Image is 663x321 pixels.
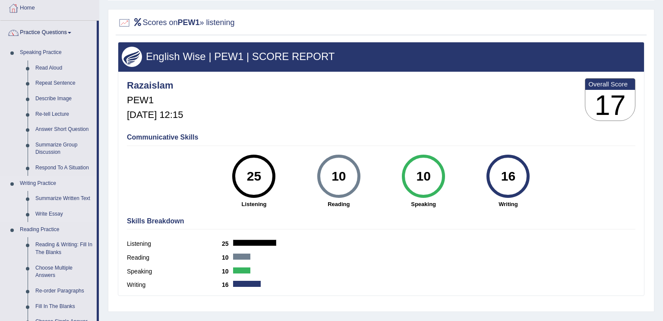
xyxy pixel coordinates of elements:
label: Writing [127,280,222,289]
a: Fill In The Blanks [32,299,97,315]
b: 25 [222,240,233,247]
a: Respond To A Situation [32,160,97,176]
a: Write Essay [32,207,97,222]
div: 25 [238,158,270,194]
a: Summarize Group Discussion [32,137,97,160]
a: Practice Questions [0,21,97,42]
div: 10 [407,158,439,194]
h5: PEW1 [127,95,183,105]
a: Re-order Paragraphs [32,283,97,299]
h4: Razaislam [127,80,183,91]
strong: Listening [216,200,292,208]
b: 10 [222,254,233,261]
h4: Skills Breakdown [127,217,635,225]
a: Answer Short Question [32,122,97,137]
b: Overall Score [588,80,632,88]
strong: Reading [301,200,377,208]
label: Listening [127,239,222,248]
a: Summarize Written Text [32,191,97,207]
a: Writing Practice [16,176,97,191]
label: Reading [127,253,222,262]
a: Choose Multiple Answers [32,261,97,283]
div: 10 [323,158,354,194]
b: PEW1 [178,18,200,27]
h3: English Wise | PEW1 | SCORE REPORT [122,51,641,62]
strong: Speaking [385,200,461,208]
h5: [DATE] 12:15 [127,110,183,120]
a: Read Aloud [32,60,97,76]
b: 16 [222,281,233,288]
img: wings.png [122,47,142,67]
h2: Scores on » listening [118,16,235,29]
a: Re-tell Lecture [32,107,97,122]
a: Describe Image [32,91,97,107]
a: Repeat Sentence [32,76,97,91]
b: 10 [222,268,233,275]
h4: Communicative Skills [127,133,635,141]
div: 16 [493,158,524,194]
h3: 17 [585,90,635,121]
a: Speaking Practice [16,45,97,60]
a: Reading & Writing: Fill In The Blanks [32,237,97,260]
label: Speaking [127,267,222,276]
strong: Writing [470,200,546,208]
a: Reading Practice [16,222,97,238]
